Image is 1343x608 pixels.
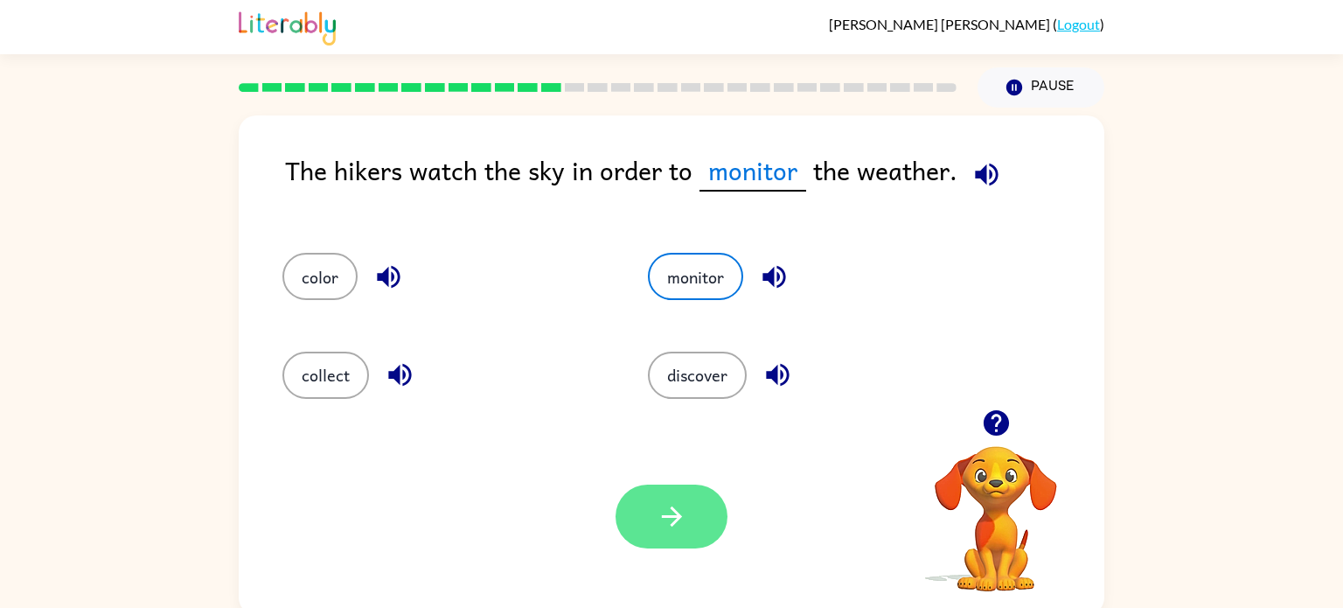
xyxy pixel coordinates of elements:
div: ( ) [829,16,1104,32]
button: monitor [648,253,743,300]
button: discover [648,352,747,399]
a: Logout [1057,16,1100,32]
video: Your browser must support playing .mp4 files to use Literably. Please try using another browser. [908,419,1083,594]
img: Literably [239,7,336,45]
button: Pause [978,67,1104,108]
button: color [282,253,358,300]
button: collect [282,352,369,399]
span: monitor [699,150,806,192]
div: The hikers watch the sky in order to the weather. [285,150,1104,218]
span: [PERSON_NAME] [PERSON_NAME] [829,16,1053,32]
